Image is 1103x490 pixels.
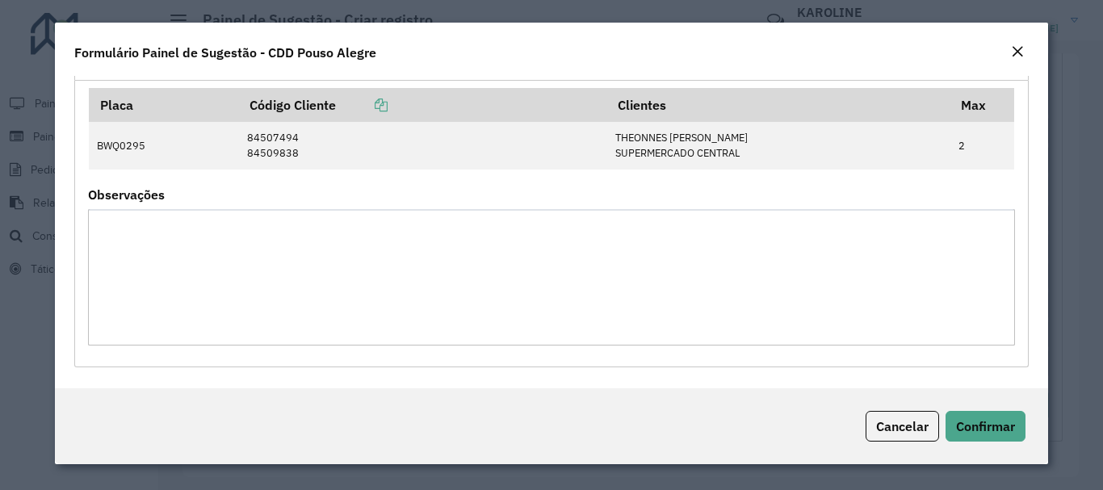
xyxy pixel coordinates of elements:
label: Observações [88,185,165,204]
button: Confirmar [946,411,1025,442]
button: Cancelar [866,411,939,442]
em: Fechar [1011,45,1024,58]
div: Mapas Sugeridos: Placa-Cliente [74,81,1028,367]
button: Close [1006,42,1029,63]
th: Placa [89,88,239,122]
td: THEONNES [PERSON_NAME] SUPERMERCADO CENTRAL [606,122,950,170]
span: Confirmar [956,418,1015,434]
th: Clientes [606,88,950,122]
h4: Formulário Painel de Sugestão - CDD Pouso Alegre [74,43,376,62]
td: 2 [950,122,1014,170]
td: 84507494 84509838 [239,122,607,170]
th: Código Cliente [239,88,607,122]
th: Max [950,88,1014,122]
span: Cancelar [876,418,929,434]
td: BWQ0295 [89,122,239,170]
a: Copiar [336,97,388,113]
